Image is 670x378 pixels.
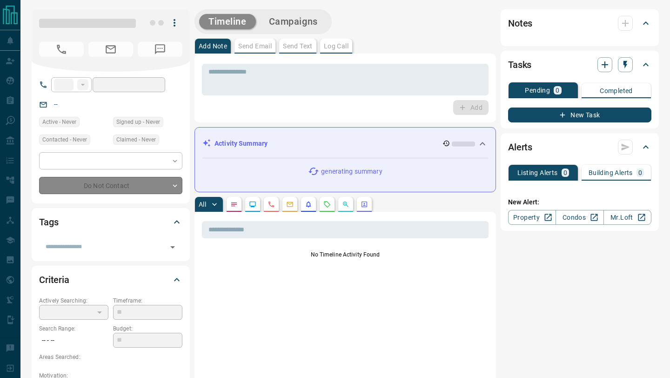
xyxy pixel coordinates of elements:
a: Condos [556,210,603,225]
p: -- - -- [39,333,108,348]
h2: Criteria [39,272,69,287]
p: No Timeline Activity Found [202,250,489,259]
svg: Calls [268,201,275,208]
div: Tasks [508,54,651,76]
p: Add Note [199,43,227,49]
a: Mr.Loft [603,210,651,225]
div: Alerts [508,136,651,158]
div: Criteria [39,269,182,291]
p: New Alert: [508,197,651,207]
span: No Number [138,42,182,57]
span: Claimed - Never [116,135,156,144]
a: -- [54,101,58,108]
span: Signed up - Never [116,117,160,127]
button: New Task [508,108,651,122]
p: Listing Alerts [517,169,558,176]
h2: Tasks [508,57,531,72]
div: Notes [508,12,651,34]
button: Open [166,241,179,254]
h2: Tags [39,215,58,229]
button: Campaigns [260,14,327,29]
svg: Emails [286,201,294,208]
p: Pending [525,87,550,94]
p: generating summary [321,167,382,176]
svg: Notes [230,201,238,208]
div: Activity Summary [202,135,488,152]
p: Timeframe: [113,297,182,305]
p: All [199,201,206,208]
p: 0 [556,87,559,94]
h2: Alerts [508,140,532,155]
svg: Agent Actions [361,201,368,208]
p: 0 [638,169,642,176]
span: Contacted - Never [42,135,87,144]
span: No Email [88,42,133,57]
p: Areas Searched: [39,353,182,361]
p: Activity Summary [214,139,268,148]
div: Tags [39,211,182,233]
span: No Number [39,42,84,57]
div: Do Not Contact [39,177,182,194]
svg: Opportunities [342,201,349,208]
span: Active - Never [42,117,76,127]
p: Actively Searching: [39,297,108,305]
p: Building Alerts [589,169,633,176]
p: Completed [600,88,633,94]
button: Timeline [199,14,256,29]
a: Property [508,210,556,225]
h2: Notes [508,16,532,31]
svg: Listing Alerts [305,201,312,208]
p: Search Range: [39,324,108,333]
p: 0 [563,169,567,176]
svg: Requests [323,201,331,208]
svg: Lead Browsing Activity [249,201,256,208]
p: Budget: [113,324,182,333]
